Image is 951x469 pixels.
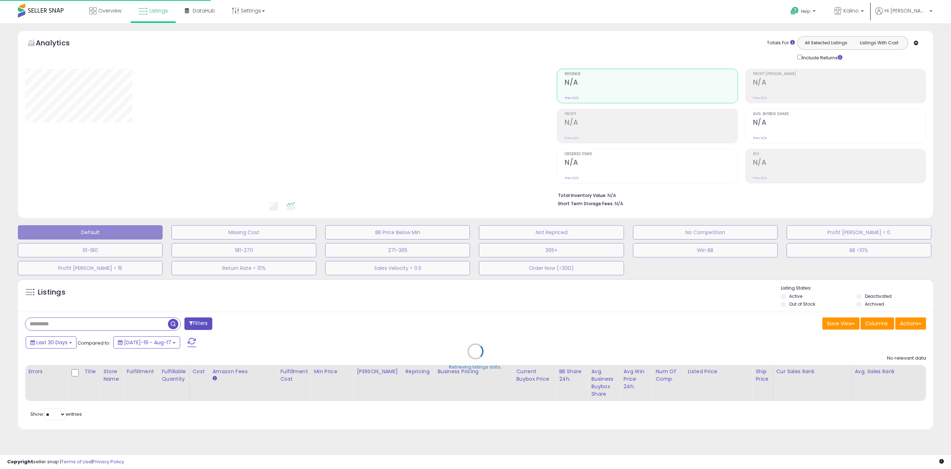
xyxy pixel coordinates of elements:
small: Prev: N/A [753,96,767,100]
small: Prev: N/A [753,176,767,180]
button: Win BB [633,243,778,257]
h2: N/A [753,78,926,88]
i: Get Help [790,6,799,15]
small: Prev: N/A [565,176,579,180]
span: ROI [753,152,926,156]
h2: N/A [753,118,926,128]
span: Overview [98,7,122,14]
button: Order Now (<30D) [479,261,624,275]
li: N/A [558,191,921,199]
button: Profit [PERSON_NAME] < 0 [787,225,931,240]
span: Avg. Buybox Share [753,112,926,116]
h5: Analytics [36,38,84,50]
button: BB <10% [787,243,931,257]
button: Default [18,225,163,240]
button: Sales Velocity < 0.5 [325,261,470,275]
small: Prev: N/A [753,136,767,140]
div: Retrieving listings data.. [449,364,502,370]
span: Profit [565,112,737,116]
button: Not Repriced [479,225,624,240]
span: DataHub [193,7,215,14]
span: Help [801,8,811,14]
h2: N/A [565,158,737,168]
a: Hi [PERSON_NAME] [875,7,932,23]
button: All Selected Listings [799,38,853,48]
div: Include Returns [792,53,851,61]
b: Total Inventory Value: [558,192,606,198]
h2: N/A [565,118,737,128]
h2: N/A [565,78,737,88]
small: Prev: N/A [565,136,579,140]
button: No Competition [633,225,778,240]
button: 365+ [479,243,624,257]
button: 271-365 [325,243,470,257]
span: Revenue [565,72,737,76]
button: Return Rate > 10% [172,261,316,275]
button: Listings With Cost [852,38,906,48]
h2: N/A [753,158,926,168]
button: Missing Cost [172,225,316,240]
span: Hi [PERSON_NAME] [885,7,927,14]
span: Ordered Items [565,152,737,156]
button: BB Price Below Min [325,225,470,240]
div: Totals For [767,40,795,46]
span: N/A [615,200,623,207]
span: Kalino [843,7,859,14]
button: Profit [PERSON_NAME] < 15 [18,261,163,275]
span: Listings [149,7,168,14]
a: Help [785,1,823,23]
b: Short Term Storage Fees: [558,201,614,207]
button: 181-270 [172,243,316,257]
button: 91-180 [18,243,163,257]
span: Profit [PERSON_NAME] [753,72,926,76]
small: Prev: N/A [565,96,579,100]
